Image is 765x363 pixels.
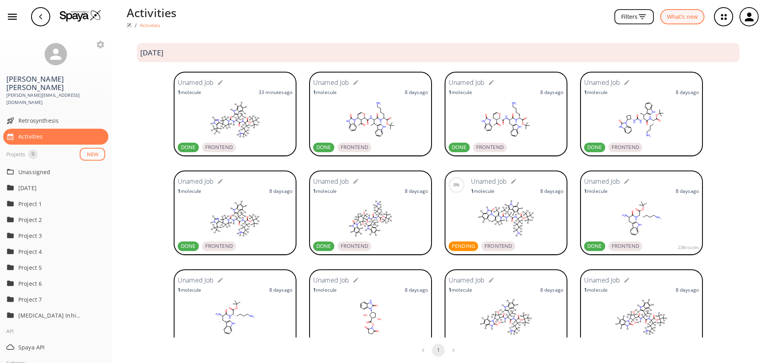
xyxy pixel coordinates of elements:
[337,242,371,250] span: FRONTEND
[449,275,485,286] h6: Unamed Job
[18,343,105,351] span: Spaya API
[584,100,699,139] svg: C[C@@H](c1c[nH]c2c1cccc2)[C@H](C(=O)N[C@@H](CCCC[NH3+])C(=O)OC(C)(C)C)NC(=O)N[C@H]3CC[C@@H]3n4c5c...
[405,89,428,96] p: 8 days ago
[80,148,105,161] button: NEW
[174,72,296,158] a: Unamed Job1molecule33 minutesagoDONEFRONTEND
[676,286,699,293] p: 8 days ago
[178,89,201,96] p: molecule
[313,89,316,96] strong: 1
[313,78,349,88] h6: Unamed Job
[3,275,108,291] div: Project 6
[178,177,214,187] h6: Unamed Job
[580,269,703,355] a: Unamed Job1molecule8 daysago
[3,129,108,145] div: Activities
[178,242,199,250] span: DONE
[449,89,472,96] p: molecule
[18,247,82,256] p: Project 4
[140,49,163,57] h3: [DATE]
[449,286,451,293] strong: 1
[584,188,608,194] p: molecule
[178,297,292,337] svg: C[C@@H](c1c[nH]c2ccccc12)[C@@H](N)C(=O)N[C@@H](CCCCN)C(=O)OC(C)(C)C
[6,149,25,159] div: Projects
[135,21,137,29] li: /
[449,143,470,151] span: DONE
[471,188,494,194] p: molecule
[174,171,296,257] a: Unamed Job1molecule8 daysagoDONEFRONTEND
[584,275,620,286] h6: Unamed Job
[313,286,337,293] p: molecule
[676,188,699,194] p: 8 days ago
[445,269,567,355] a: Unamed Job1molecule8 daysago
[449,100,563,139] svg: C[C@@H](c1c[nH]c2c1cccc2)[C@H](C(=O)N[C@@H](CCCC[NH3+])C(=O)OC(C)(C)C)NC(=O)[C@@H]3[C@H]([C@@H](C...
[584,89,587,96] strong: 1
[3,259,108,275] div: Project 5
[660,9,704,25] button: What's new
[405,188,428,194] p: 8 days ago
[140,22,161,29] p: Activities
[309,72,432,158] a: Unamed Job1molecule8 daysagoDONEFRONTEND
[3,339,108,355] div: Spaya API
[269,188,292,194] p: 8 days ago
[3,113,108,129] div: Retrosynthesis
[178,188,201,194] p: molecule
[313,100,428,139] svg: CC(=O)C1C(C(=O)NC(C(=O)NC(CCCC[NH3+])C(=O)OC(C)(C)C)C(C)c2c[nH]c3ccccc23)OC=CC1n1c(=O)[nH]c2ccccc21
[178,78,214,88] h6: Unamed Job
[3,228,108,243] div: Project 3
[445,72,567,158] a: Unamed Job1molecule8 daysagoDONEFRONTEND
[178,188,180,194] strong: 1
[337,143,371,151] span: FRONTEND
[3,307,108,323] div: [MEDICAL_DATA] Inhibitors
[3,291,108,307] div: Project 7
[18,216,82,224] p: Project 2
[309,269,432,355] a: Unamed Job1molecule8 daysago
[3,180,108,196] div: [DATE]
[18,232,82,240] p: Project 3
[202,242,236,250] span: FRONTEND
[313,242,334,250] span: DONE
[313,188,337,194] p: molecule
[473,143,507,151] span: FRONTEND
[449,286,472,293] p: molecule
[313,177,349,187] h6: Unamed Job
[584,242,605,250] span: DONE
[18,132,105,141] span: Activities
[313,198,428,238] svg: [H]c1c(c(c2c(c1[H])c(c(n2[H])[H])[C@@]([H])([C@]([H])(C(=O)N([H])[C@]([H])(C(=O)OC(C([H])([H])[H]...
[28,150,37,158] span: 9
[608,143,642,151] span: FRONTEND
[269,286,292,293] p: 8 days ago
[18,184,82,192] p: [DATE]
[313,275,349,286] h6: Unamed Job
[584,286,587,293] strong: 1
[178,89,180,96] strong: 1
[432,344,445,357] button: page 1
[178,286,201,293] p: molecule
[580,171,703,257] a: Unamed Job1molecule8 daysagoDONEFRONTEND238routes
[178,198,292,238] svg: [H]c1c(c(c2c(c1[H])c(c(n2[H])[H])[C@@]([H])([C@]([H])(C(=O)N([H])[C@]([H])(C(=O)OC(C([H])([H])[H]...
[678,244,699,251] span: 238 routes
[174,269,296,355] a: Unamed Job1molecule8 daysago
[127,4,177,21] p: Activities
[313,89,337,96] p: molecule
[584,89,608,96] p: molecule
[6,92,105,106] span: [PERSON_NAME][EMAIL_ADDRESS][DOMAIN_NAME]
[608,242,642,250] span: FRONTEND
[18,263,82,272] p: Project 5
[60,10,101,22] img: Logo Spaya
[584,78,620,88] h6: Unamed Job
[614,9,654,25] button: Filters
[540,89,563,96] p: 8 days ago
[178,100,292,139] svg: [H]c1c(c(c2c(c1[H])c(c(n2[H])[H])[C@@]([H])([C@]([H])(C(=O)N([H])[C@]([H])(C(=O)OC(C([H])([H])[H]...
[313,286,316,293] strong: 1
[313,143,334,151] span: DONE
[676,89,699,96] p: 8 days ago
[449,198,563,238] svg: [H]c1c(c(c2c(c1[H])c(c(n2[H])[H])[C@@]([H])([C@]([H])(C(=O)N([H])[C@]([H])(C(=O)OC(C([H])([H])[H]...
[405,286,428,293] p: 8 days ago
[540,188,563,194] p: 8 days ago
[580,72,703,158] a: Unamed Job1molecule8 daysagoDONEFRONTEND
[471,177,507,187] h6: Unamed Job
[6,75,105,92] h3: [PERSON_NAME] [PERSON_NAME]
[178,143,199,151] span: DONE
[584,177,620,187] h6: Unamed Job
[18,311,82,320] p: [MEDICAL_DATA] Inhibitors
[540,286,563,293] p: 8 days ago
